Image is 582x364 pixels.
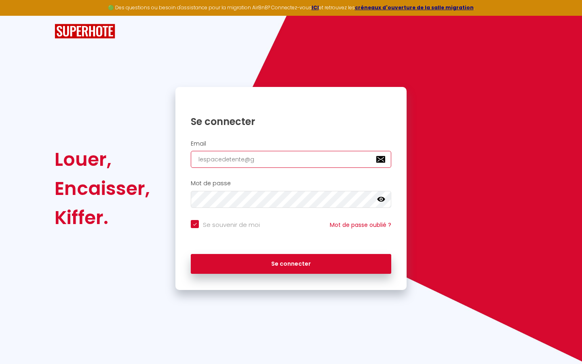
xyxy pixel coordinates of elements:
[191,140,391,147] h2: Email
[191,115,391,128] h1: Se connecter
[55,145,150,174] div: Louer,
[55,24,115,39] img: SuperHote logo
[55,174,150,203] div: Encaisser,
[6,3,31,28] button: Ouvrir le widget de chat LiveChat
[191,254,391,274] button: Se connecter
[312,4,319,11] a: ICI
[355,4,474,11] a: créneaux d'ouverture de la salle migration
[191,151,391,168] input: Ton Email
[191,180,391,187] h2: Mot de passe
[330,221,391,229] a: Mot de passe oublié ?
[55,203,150,232] div: Kiffer.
